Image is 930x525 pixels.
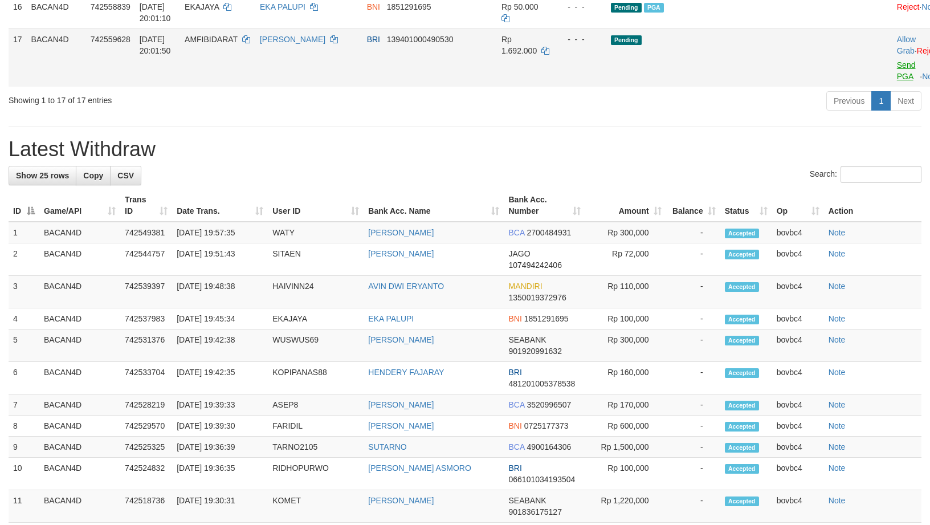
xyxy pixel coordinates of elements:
th: Balance: activate to sort column ascending [666,189,720,222]
td: 742528219 [120,394,172,416]
span: Accepted [725,229,759,238]
td: bovbc4 [772,308,824,329]
span: Rp 50.000 [501,2,539,11]
a: HENDERY FAJARAY [368,368,444,377]
label: Search: [810,166,921,183]
td: 4 [9,308,39,329]
td: [DATE] 19:51:43 [172,243,268,276]
td: - [666,329,720,362]
td: ASEP8 [268,394,364,416]
td: Rp 160,000 [585,362,666,394]
th: Bank Acc. Name: activate to sort column ascending [364,189,504,222]
span: Copy 481201005378538 to clipboard [508,379,575,388]
a: Previous [826,91,872,111]
td: Rp 300,000 [585,222,666,243]
td: SITAEN [268,243,364,276]
a: [PERSON_NAME] ASMORO [368,463,471,473]
td: 7 [9,394,39,416]
td: Rp 1,220,000 [585,490,666,523]
span: Copy 1851291695 to clipboard [524,314,569,323]
td: [DATE] 19:42:38 [172,329,268,362]
a: Send PGA [897,60,916,81]
td: BACAN4D [39,394,120,416]
td: - [666,276,720,308]
a: Next [890,91,921,111]
span: 742558839 [91,2,130,11]
div: - - - [558,34,602,45]
a: 1 [871,91,891,111]
a: [PERSON_NAME] [368,400,434,409]
td: BACAN4D [27,29,86,87]
td: HAIVINN24 [268,276,364,308]
td: WATY [268,222,364,243]
span: EKAJAYA [185,2,219,11]
span: Marked by bovbc4 [644,3,664,13]
td: 17 [9,29,27,87]
td: [DATE] 19:30:31 [172,490,268,523]
span: BNI [508,421,521,430]
a: AVIN DWI ERYANTO [368,282,444,291]
td: Rp 100,000 [585,308,666,329]
a: [PERSON_NAME] [368,249,434,258]
th: Op: activate to sort column ascending [772,189,824,222]
a: [PERSON_NAME] [368,496,434,505]
td: FARIDIL [268,416,364,437]
th: Game/API: activate to sort column ascending [39,189,120,222]
td: 3 [9,276,39,308]
a: Note [829,282,846,291]
span: Copy 1350019372976 to clipboard [508,293,566,302]
a: Copy [76,166,111,185]
td: KOMET [268,490,364,523]
td: 742518736 [120,490,172,523]
td: bovbc4 [772,437,824,458]
td: Rp 100,000 [585,458,666,490]
span: Rp 1.692.000 [501,35,537,55]
td: 742539397 [120,276,172,308]
input: Search: [841,166,921,183]
span: Accepted [725,250,759,259]
th: Trans ID: activate to sort column ascending [120,189,172,222]
a: [PERSON_NAME] [368,421,434,430]
td: - [666,308,720,329]
td: 742549381 [120,222,172,243]
td: BACAN4D [39,243,120,276]
span: Copy 2700484931 to clipboard [527,228,571,237]
span: Accepted [725,401,759,410]
span: Pending [611,3,642,13]
td: BACAN4D [39,490,120,523]
td: bovbc4 [772,329,824,362]
td: 742533704 [120,362,172,394]
span: Copy 901920991632 to clipboard [508,347,561,356]
span: BNI [508,314,521,323]
a: Note [829,249,846,258]
td: Rp 300,000 [585,329,666,362]
td: 2 [9,243,39,276]
span: BRI [367,35,380,44]
td: bovbc4 [772,490,824,523]
span: Copy 3520996507 to clipboard [527,400,571,409]
th: Bank Acc. Number: activate to sort column ascending [504,189,585,222]
td: 9 [9,437,39,458]
a: Reject [897,2,920,11]
td: 742544757 [120,243,172,276]
th: Status: activate to sort column ascending [720,189,772,222]
a: Note [829,228,846,237]
td: Rp 110,000 [585,276,666,308]
a: Note [829,368,846,377]
td: BACAN4D [39,362,120,394]
a: Note [829,421,846,430]
span: BCA [508,442,524,451]
td: bovbc4 [772,362,824,394]
a: Allow Grab [897,35,916,55]
span: BRI [508,463,521,473]
td: bovbc4 [772,458,824,490]
span: Copy 066101034193504 to clipboard [508,475,575,484]
td: - [666,222,720,243]
td: TARNO2105 [268,437,364,458]
span: Pending [611,35,642,45]
td: - [666,416,720,437]
td: - [666,458,720,490]
td: [DATE] 19:42:35 [172,362,268,394]
td: [DATE] 19:36:35 [172,458,268,490]
a: EKA PALUPI [368,314,414,323]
